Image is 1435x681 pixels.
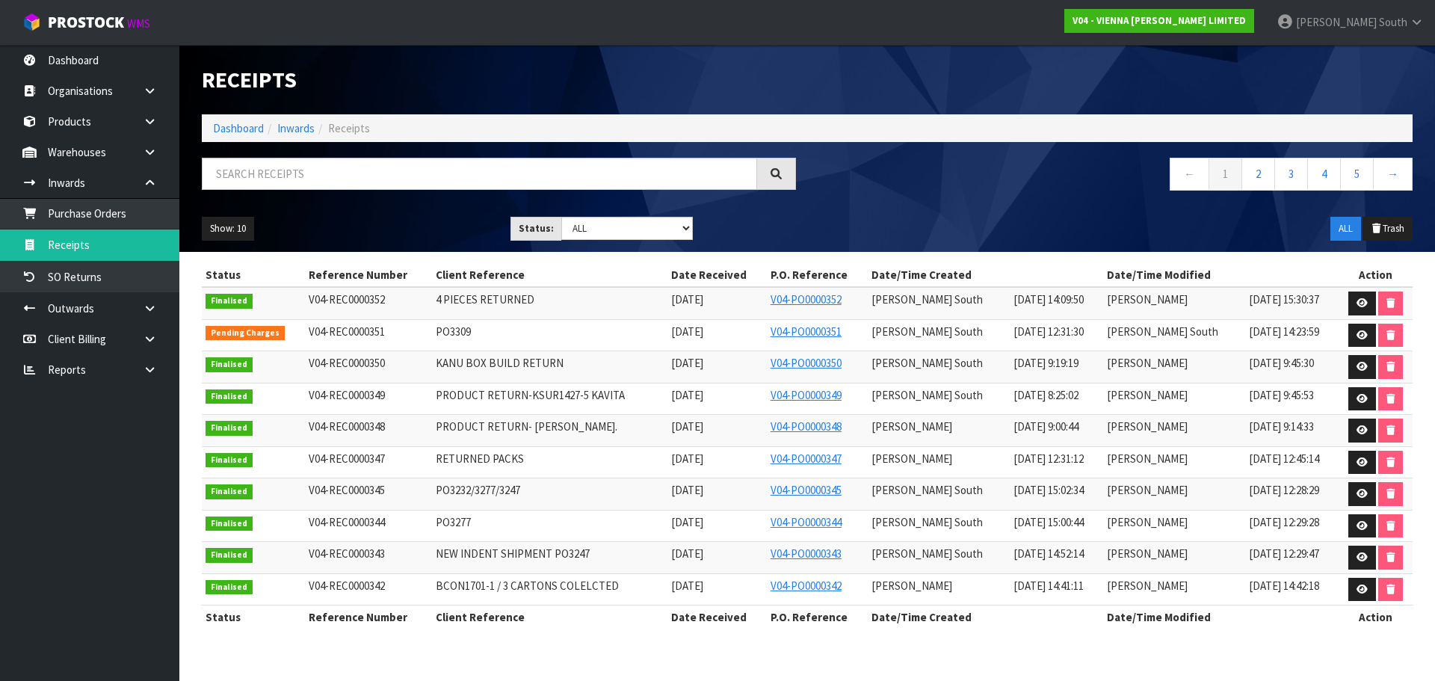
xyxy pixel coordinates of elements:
[1107,515,1188,529] span: [PERSON_NAME]
[871,515,983,529] span: [PERSON_NAME] South
[213,121,264,135] a: Dashboard
[671,292,703,306] span: [DATE]
[871,388,983,402] span: [PERSON_NAME] South
[1013,483,1084,497] span: [DATE] 15:02:34
[1379,15,1407,29] span: South
[127,16,150,31] small: WMS
[1107,483,1188,497] span: [PERSON_NAME]
[305,605,432,629] th: Reference Number
[432,605,667,629] th: Client Reference
[1107,419,1188,434] span: [PERSON_NAME]
[871,483,983,497] span: [PERSON_NAME] South
[202,217,254,241] button: Show: 10
[671,546,703,561] span: [DATE]
[328,121,370,135] span: Receipts
[1330,217,1361,241] button: ALL
[436,419,617,434] span: PRODUCT RETURN- [PERSON_NAME].
[767,605,868,629] th: P.O. Reference
[206,326,285,341] span: Pending Charges
[871,292,983,306] span: [PERSON_NAME] South
[436,356,564,370] span: KANU BOX BUILD RETURN
[771,452,842,466] a: V04-PO0000347
[771,356,842,370] a: V04-PO0000350
[1249,419,1314,434] span: [DATE] 9:14:33
[309,324,385,339] span: V04-REC0000351
[667,605,767,629] th: Date Received
[1013,356,1078,370] span: [DATE] 9:19:19
[1249,292,1319,306] span: [DATE] 15:30:37
[671,483,703,497] span: [DATE]
[1249,483,1319,497] span: [DATE] 12:28:29
[1013,419,1078,434] span: [DATE] 9:00:44
[671,419,703,434] span: [DATE]
[771,419,842,434] a: V04-PO0000348
[436,515,471,529] span: PO3277
[309,356,385,370] span: V04-REC0000350
[206,453,253,468] span: Finalised
[206,421,253,436] span: Finalised
[1107,546,1188,561] span: [PERSON_NAME]
[1107,579,1188,593] span: [PERSON_NAME]
[671,579,703,593] span: [DATE]
[206,389,253,404] span: Finalised
[206,580,253,595] span: Finalised
[671,324,703,339] span: [DATE]
[871,356,983,370] span: [PERSON_NAME] South
[1170,158,1209,190] a: ←
[305,263,432,287] th: Reference Number
[202,605,305,629] th: Status
[1339,605,1413,629] th: Action
[436,579,619,593] span: BCON1701-1 / 3 CARTONS COLELCTED
[1013,452,1084,466] span: [DATE] 12:31:12
[436,452,524,466] span: RETURNED PACKS
[277,121,315,135] a: Inwards
[432,263,667,287] th: Client Reference
[1107,452,1188,466] span: [PERSON_NAME]
[771,292,842,306] a: V04-PO0000352
[1274,158,1308,190] a: 3
[1249,579,1319,593] span: [DATE] 14:42:18
[1296,15,1377,29] span: [PERSON_NAME]
[309,579,385,593] span: V04-REC0000342
[1013,292,1084,306] span: [DATE] 14:09:50
[519,222,554,235] strong: Status:
[771,579,842,593] a: V04-PO0000342
[202,158,757,190] input: Search receipts
[309,388,385,402] span: V04-REC0000349
[1241,158,1275,190] a: 2
[48,13,124,32] span: ProStock
[1107,388,1188,402] span: [PERSON_NAME]
[202,263,305,287] th: Status
[667,263,767,287] th: Date Received
[871,579,952,593] span: [PERSON_NAME]
[1013,546,1084,561] span: [DATE] 14:52:14
[767,263,868,287] th: P.O. Reference
[1249,356,1314,370] span: [DATE] 9:45:30
[1103,605,1339,629] th: Date/Time Modified
[206,357,253,372] span: Finalised
[771,546,842,561] a: V04-PO0000343
[206,484,253,499] span: Finalised
[1363,217,1413,241] button: Trash
[1013,515,1084,529] span: [DATE] 15:00:44
[22,13,41,31] img: cube-alt.png
[1249,515,1319,529] span: [DATE] 12:29:28
[206,294,253,309] span: Finalised
[1249,324,1319,339] span: [DATE] 14:23:59
[771,515,842,529] a: V04-PO0000344
[818,158,1413,194] nav: Page navigation
[436,483,520,497] span: PO3232/3277/3247
[671,515,703,529] span: [DATE]
[309,452,385,466] span: V04-REC0000347
[671,452,703,466] span: [DATE]
[871,546,983,561] span: [PERSON_NAME] South
[206,548,253,563] span: Finalised
[1340,158,1374,190] a: 5
[771,324,842,339] a: V04-PO0000351
[871,324,983,339] span: [PERSON_NAME] South
[309,515,385,529] span: V04-REC0000344
[871,452,952,466] span: [PERSON_NAME]
[436,388,625,402] span: PRODUCT RETURN-KSUR1427-5 KAVITA
[436,546,590,561] span: NEW INDENT SHIPMENT PO3247
[1249,452,1319,466] span: [DATE] 12:45:14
